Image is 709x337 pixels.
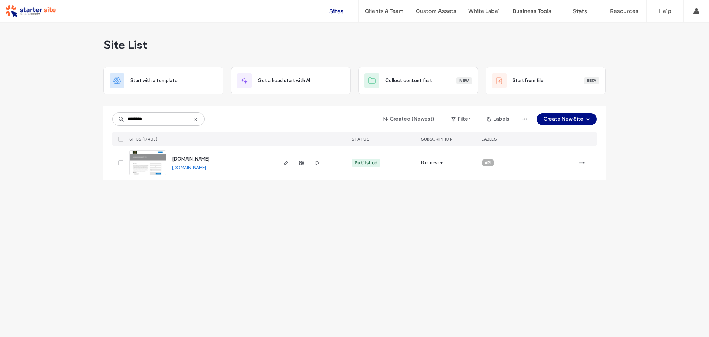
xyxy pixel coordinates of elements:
span: Start from file [513,77,544,84]
div: Collect content firstNew [358,67,478,94]
label: Custom Assets [416,8,456,14]
button: Filter [444,113,477,125]
button: Create New Site [537,113,597,125]
button: Created (Newest) [376,113,441,125]
label: Resources [610,8,638,14]
div: Beta [584,77,599,84]
span: SUBSCRIPTION [421,137,452,142]
label: Sites [329,8,343,15]
label: Stats [573,8,587,15]
div: Start with a template [103,67,223,94]
span: Collect content first [385,77,432,84]
span: Start with a template [130,77,178,84]
a: [DOMAIN_NAME] [172,156,209,162]
a: [DOMAIN_NAME] [172,165,206,170]
div: Published [354,159,377,166]
span: STATUS [352,137,369,142]
label: Help [659,8,671,14]
label: Clients & Team [365,8,404,14]
div: Start from fileBeta [486,67,606,94]
span: Site List [103,37,147,52]
span: LABELS [482,137,497,142]
label: White Label [468,8,500,14]
span: [DOMAIN_NAME] [172,156,209,162]
span: Business+ [421,159,443,166]
label: Business Tools [513,8,551,14]
div: Get a head start with AI [231,67,351,94]
button: Labels [480,113,516,125]
div: New [456,77,472,84]
span: Get a head start with AI [258,77,310,84]
span: API [484,159,491,166]
span: SITES (1/405) [129,137,158,142]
